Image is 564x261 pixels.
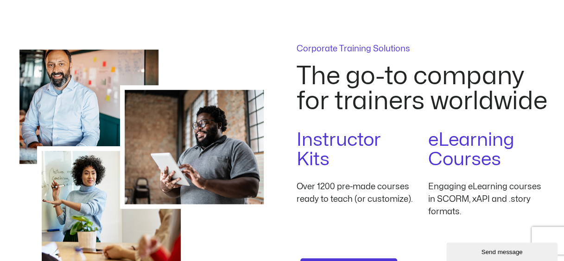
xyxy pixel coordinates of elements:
p: Over 1200 pre-made courses ready to teach (or customize). [297,180,417,205]
p: Corporate Training Solutions [297,45,549,53]
a: eLearning Courses [428,131,514,168]
p: Engaging eLearning courses in SCORM, xAPI and .story formats. [428,180,549,218]
a: Instructor Kits [297,131,381,168]
img: Man holding instructor-led courseware [15,45,163,168]
h2: The go-to company for trainers worldwide [297,64,549,114]
img: Trainer using e-learning courseware on an iPad [120,85,268,209]
iframe: chat widget [446,241,559,261]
